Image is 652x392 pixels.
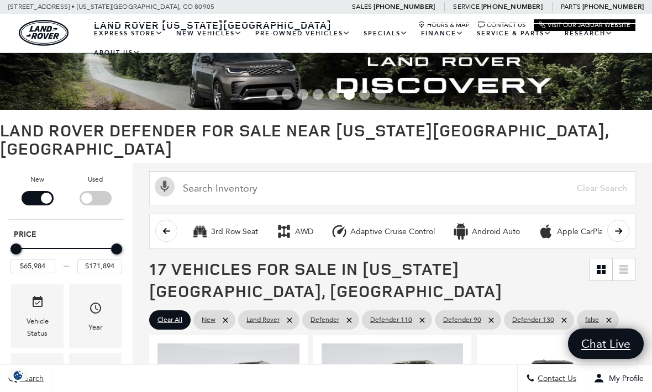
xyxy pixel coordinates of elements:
[568,329,644,359] a: Chat Live
[69,284,122,348] div: YearYear
[539,22,630,29] a: Visit Our Jaguar Website
[370,313,412,327] span: Defender 110
[535,374,576,383] span: Contact Us
[89,299,102,321] span: Year
[14,230,119,240] h5: Price
[276,223,292,240] div: AWD
[149,257,502,302] span: 17 Vehicles for Sale in [US_STATE][GEOGRAPHIC_DATA], [GEOGRAPHIC_DATA]
[604,374,644,383] span: My Profile
[418,22,470,29] a: Hours & Map
[155,177,175,197] svg: Click to toggle on voice search
[94,18,332,31] span: Land Rover [US_STATE][GEOGRAPHIC_DATA]
[453,3,479,10] span: Service
[88,174,103,185] label: Used
[170,24,249,43] a: New Vehicles
[328,89,339,100] span: Go to slide 5
[31,362,44,384] span: Make
[10,243,22,255] div: Minimum Price
[313,89,324,100] span: Go to slide 4
[10,240,122,273] div: Price
[414,24,470,43] a: Finance
[478,22,525,29] a: Contact Us
[87,24,170,43] a: EXPRESS STORE
[352,3,372,10] span: Sales
[558,24,619,43] a: Research
[481,2,543,11] a: [PHONE_NUMBER]
[31,293,44,315] span: Vehicle
[87,43,147,62] a: About Us
[282,89,293,100] span: Go to slide 2
[186,220,264,243] button: 3rd Row Seat3rd Row Seat
[8,174,124,219] div: Filter by Vehicle Type
[192,223,208,240] div: 3rd Row Seat
[19,20,69,46] img: Land Rover
[88,321,103,333] div: Year
[532,220,613,243] button: Apple CarPlayApple CarPlay
[89,362,102,384] span: Model
[582,2,644,11] a: [PHONE_NUMBER]
[202,313,215,327] span: New
[470,24,558,43] a: Service & Parts
[374,2,435,11] a: [PHONE_NUMBER]
[155,220,177,242] button: scroll left
[295,227,313,237] div: AWD
[561,3,581,10] span: Parts
[585,364,652,392] button: Open user profile menu
[538,223,554,240] div: Apple CarPlay
[157,313,182,327] span: Clear All
[19,20,69,46] a: land-rover
[350,227,435,237] div: Adaptive Cruise Control
[557,227,607,237] div: Apple CarPlay
[453,223,469,240] div: Android Auto
[297,89,308,100] span: Go to slide 3
[6,369,31,381] section: Click to Open Cookie Consent Modal
[359,89,370,100] span: Go to slide 7
[211,227,258,237] div: 3rd Row Seat
[576,336,636,351] span: Chat Live
[325,220,441,243] button: Adaptive Cruise ControlAdaptive Cruise Control
[19,315,55,340] div: Vehicle Status
[30,174,44,185] label: New
[375,89,386,100] span: Go to slide 8
[266,89,277,100] span: Go to slide 1
[270,220,319,243] button: AWDAWD
[8,3,214,10] a: [STREET_ADDRESS] • [US_STATE][GEOGRAPHIC_DATA], CO 80905
[149,171,635,205] input: Search Inventory
[357,24,414,43] a: Specials
[10,259,55,273] input: Minimum
[249,24,357,43] a: Pre-Owned Vehicles
[87,18,338,31] a: Land Rover [US_STATE][GEOGRAPHIC_DATA]
[246,313,280,327] span: Land Rover
[87,24,635,62] nav: Main Navigation
[6,369,31,381] img: Opt-Out Icon
[331,223,348,240] div: Adaptive Cruise Control
[585,313,599,327] span: false
[11,284,64,348] div: VehicleVehicle Status
[472,227,520,237] div: Android Auto
[443,313,481,327] span: Defender 90
[111,243,122,255] div: Maximum Price
[311,313,339,327] span: Defender
[607,220,629,242] button: scroll right
[77,259,122,273] input: Maximum
[344,89,355,100] span: Go to slide 6
[446,220,526,243] button: Android AutoAndroid Auto
[512,313,554,327] span: Defender 130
